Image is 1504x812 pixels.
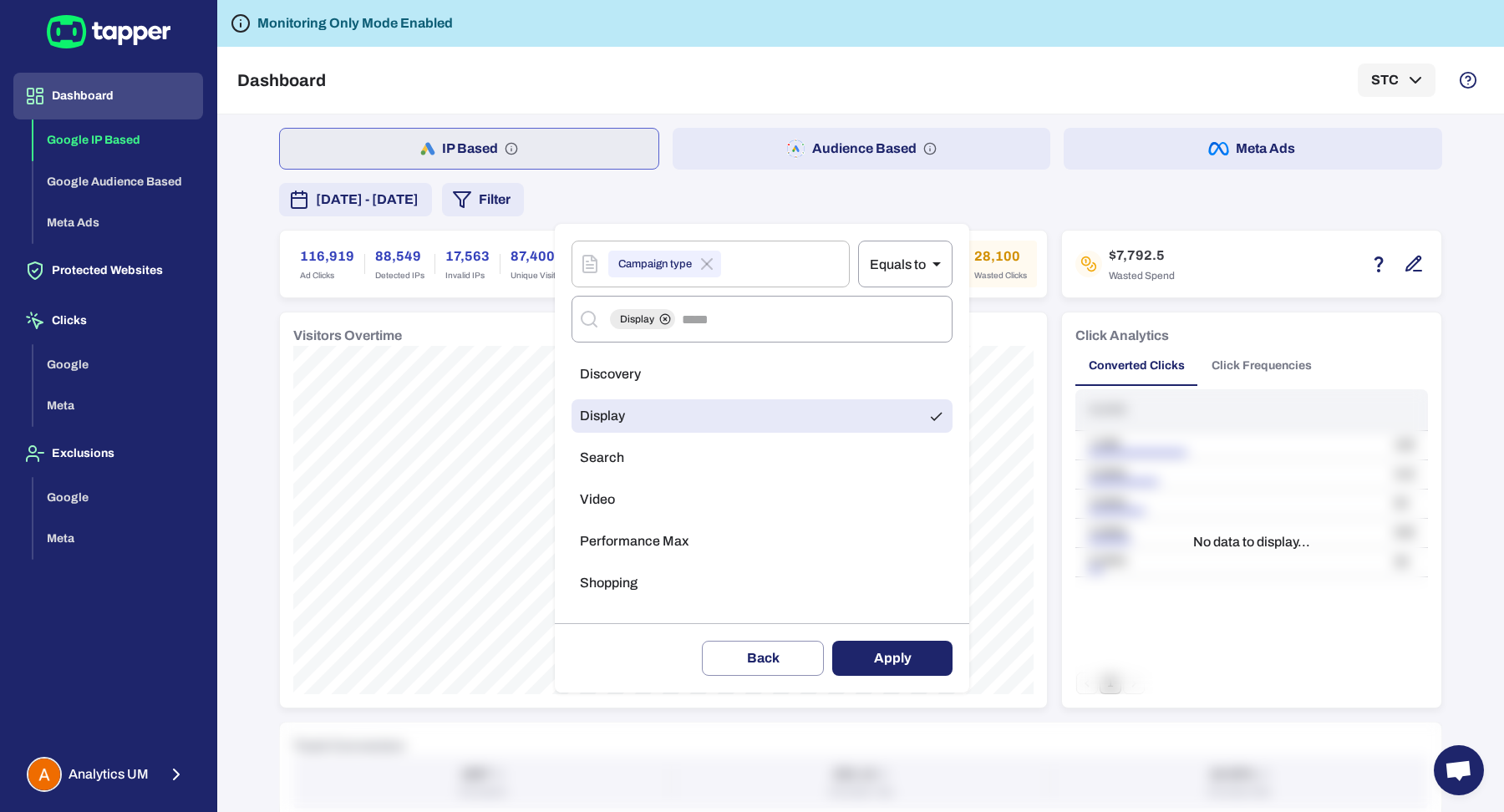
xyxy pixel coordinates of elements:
[580,533,688,550] span: Performance Max
[1434,745,1484,795] a: Open chat
[608,251,721,277] div: Campaign type
[610,312,664,326] span: Display
[580,449,624,466] span: Search
[580,408,625,424] span: Display
[580,491,615,508] span: Video
[608,255,702,274] span: Campaign type
[580,366,641,383] span: Discovery
[858,241,953,287] div: Equals to
[610,309,675,329] div: Display
[580,575,638,591] span: Shopping
[832,641,953,676] button: Apply
[702,641,824,676] button: Back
